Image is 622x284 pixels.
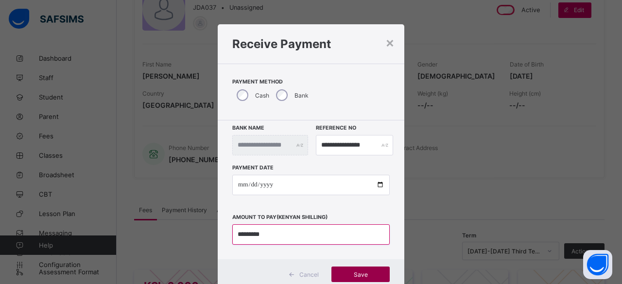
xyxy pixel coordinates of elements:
label: Bank [294,92,309,99]
label: Cash [255,92,269,99]
span: Save [339,271,382,278]
div: × [385,34,395,50]
label: Payment Date [232,165,274,171]
label: Reference No [316,125,356,131]
span: Payment Method [232,79,390,85]
label: Bank Name [232,125,264,131]
span: Cancel [299,271,319,278]
h1: Receive Payment [232,37,390,51]
button: Open asap [583,250,612,279]
label: Amount to pay (Kenyan Shilling) [232,214,328,220]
